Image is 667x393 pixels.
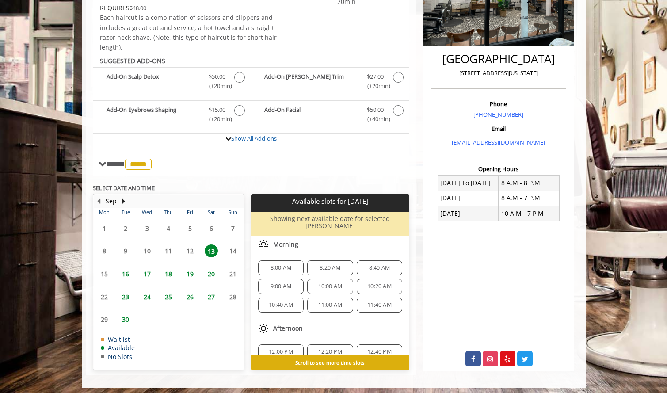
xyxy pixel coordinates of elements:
td: Select day25 [158,285,179,308]
th: Mon [94,208,115,217]
span: 16 [119,267,132,280]
div: 8:40 AM [357,260,402,275]
span: 19 [183,267,197,280]
span: 10:00 AM [318,283,343,290]
span: 20 [205,267,218,280]
button: Next Month [120,196,127,206]
td: No Slots [101,353,135,360]
div: 10:40 AM [258,298,304,313]
td: Select day23 [115,285,136,308]
th: Fri [179,208,200,217]
p: Available slots for [DATE] [255,198,406,205]
td: Select day30 [115,308,136,331]
span: 8:40 AM [369,264,390,271]
span: 25 [162,290,175,303]
b: Scroll to see more time slots [295,359,365,366]
td: 10 A.M - 7 P.M [499,206,560,221]
div: 8:00 AM [258,260,304,275]
span: 8:00 AM [271,264,291,271]
div: The Made Man Haircut Add-onS [93,53,410,135]
td: 8 A.M - 7 P.M [499,191,560,206]
h2: [GEOGRAPHIC_DATA] [433,53,564,65]
div: 12:20 PM [307,344,353,359]
span: 26 [183,290,197,303]
div: 10:00 AM [307,279,353,294]
td: [DATE] To [DATE] [438,176,499,191]
b: SUGGESTED ADD-ONS [100,57,165,65]
td: Select day24 [136,285,157,308]
th: Thu [158,208,179,217]
h3: Opening Hours [431,166,566,172]
div: 12:00 PM [258,344,304,359]
span: 24 [141,290,154,303]
span: 13 [205,244,218,257]
div: 9:00 AM [258,279,304,294]
div: 11:40 AM [357,298,402,313]
td: Select day17 [136,263,157,286]
img: afternoon slots [258,323,269,334]
span: 17 [141,267,154,280]
span: 8:20 AM [320,264,340,271]
h3: Phone [433,101,564,107]
td: Select day19 [179,263,200,286]
td: Waitlist [101,336,135,343]
div: 10:20 AM [357,279,402,294]
td: 8 A.M - 8 P.M [499,176,560,191]
div: 12:40 PM [357,344,402,359]
a: [PHONE_NUMBER] [473,111,523,118]
th: Tue [115,208,136,217]
td: Select day13 [201,240,222,263]
span: 10:40 AM [269,301,293,309]
td: [DATE] [438,191,499,206]
td: Select day26 [179,285,200,308]
td: Select day20 [201,263,222,286]
button: Sep [106,196,117,206]
div: 11:00 AM [307,298,353,313]
td: Available [101,344,135,351]
p: [STREET_ADDRESS][US_STATE] [433,69,564,78]
span: Afternoon [273,325,303,332]
img: morning slots [258,239,269,250]
span: 9:00 AM [271,283,291,290]
span: 18 [162,267,175,280]
a: [EMAIL_ADDRESS][DOMAIN_NAME] [452,138,545,146]
td: Select day16 [115,263,136,286]
span: 10:20 AM [367,283,392,290]
span: 12:40 PM [367,348,392,355]
th: Sun [222,208,244,217]
span: 23 [119,290,132,303]
a: Show All Add-ons [231,134,277,142]
th: Wed [136,208,157,217]
div: 8:20 AM [307,260,353,275]
span: 11:40 AM [367,301,392,309]
h6: Showing next available date for selected [PERSON_NAME] [255,215,406,229]
span: 27 [205,290,218,303]
h3: Email [433,126,564,132]
span: 12:20 PM [318,348,343,355]
th: Sat [201,208,222,217]
td: Select day27 [201,285,222,308]
b: SELECT DATE AND TIME [93,184,155,192]
td: [DATE] [438,206,499,221]
td: Select day18 [158,263,179,286]
span: Morning [273,241,298,248]
button: Previous Month [95,196,103,206]
span: 30 [119,313,132,326]
span: 12:00 PM [269,348,293,355]
span: 11:00 AM [318,301,343,309]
